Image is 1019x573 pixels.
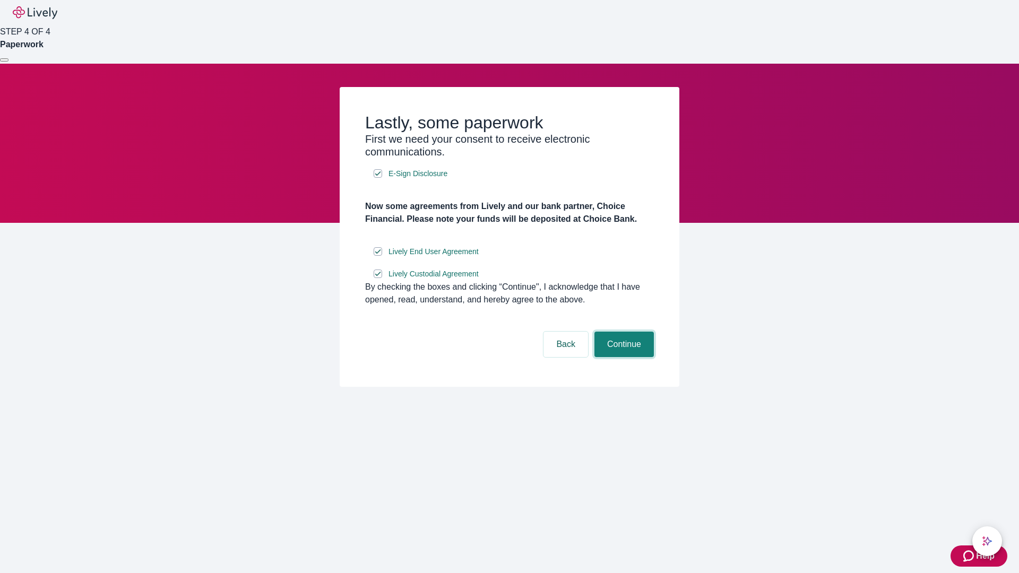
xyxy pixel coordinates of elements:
[976,550,995,562] span: Help
[982,536,992,546] svg: Lively AI Assistant
[543,332,588,357] button: Back
[951,545,1007,567] button: Zendesk support iconHelp
[365,133,654,158] h3: First we need your consent to receive electronic communications.
[388,268,479,280] span: Lively Custodial Agreement
[386,167,450,180] a: e-sign disclosure document
[365,112,654,133] h2: Lastly, some paperwork
[386,245,481,258] a: e-sign disclosure document
[13,6,57,19] img: Lively
[388,168,447,179] span: E-Sign Disclosure
[365,200,654,225] h4: Now some agreements from Lively and our bank partner, Choice Financial. Please note your funds wi...
[963,550,976,562] svg: Zendesk support icon
[388,246,479,257] span: Lively End User Agreement
[594,332,654,357] button: Continue
[972,526,1002,556] button: chat
[365,281,654,306] div: By checking the boxes and clicking “Continue", I acknowledge that I have opened, read, understand...
[386,267,481,281] a: e-sign disclosure document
